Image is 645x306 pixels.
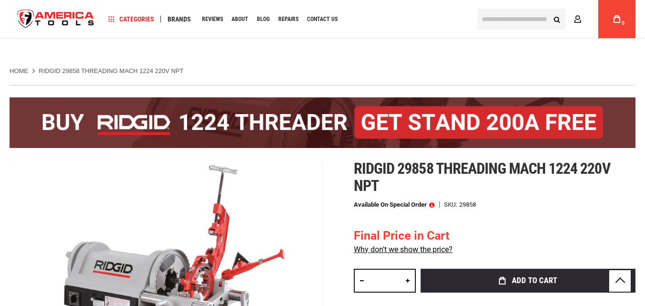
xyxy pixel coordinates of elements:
[354,159,610,195] span: Ridgid 29858 threading mach 1224 220v npt
[307,16,338,22] span: Contact Us
[354,245,453,254] a: Why don't we show the price?
[198,13,227,26] a: Reviews
[548,10,566,28] button: Search
[421,269,635,293] button: Add to Cart
[444,201,459,208] strong: SKU
[274,13,303,26] a: Repairs
[354,201,434,208] p: Available on Special Order
[622,21,624,26] span: 0
[10,67,28,75] a: Home
[202,16,223,22] span: Reviews
[168,16,191,22] span: Brands
[459,201,476,208] div: 29858
[257,16,270,22] span: Blog
[512,276,557,285] span: Add to Cart
[10,97,635,148] img: BOGO: Buy the RIDGID® 1224 Threader (26092), get the 92467 200A Stand FREE!
[39,67,183,74] strong: RIDGID 29858 THREADING MACH 1224 220V NPT
[10,1,102,37] a: store logo
[232,16,248,22] span: About
[354,227,453,244] div: Final Price in Cart
[10,1,102,37] img: America Tools
[227,13,253,26] a: About
[108,16,154,22] span: Categories
[278,16,298,22] span: Repairs
[303,13,342,26] a: Contact Us
[104,13,159,26] a: Categories
[163,13,195,26] a: Brands
[253,13,274,26] a: Blog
